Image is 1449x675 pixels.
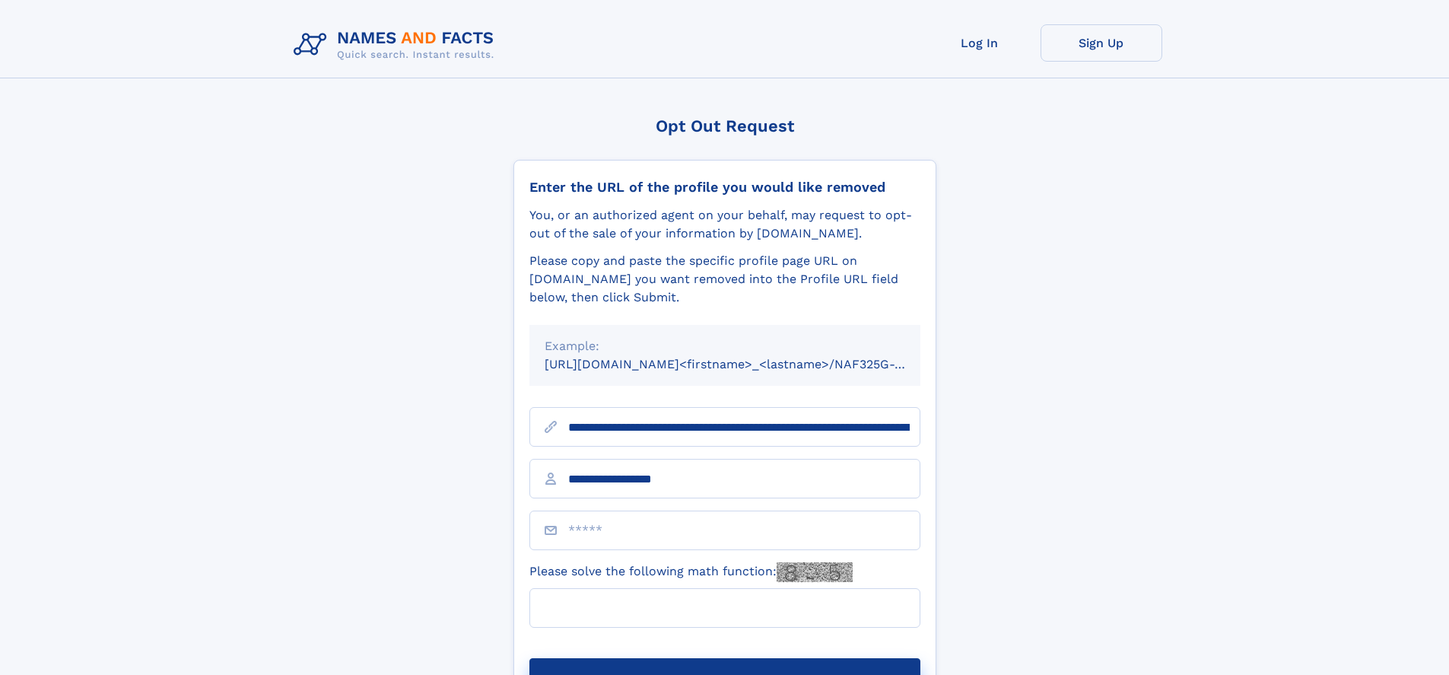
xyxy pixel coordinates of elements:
[529,252,920,307] div: Please copy and paste the specific profile page URL on [DOMAIN_NAME] you want removed into the Pr...
[545,357,949,371] small: [URL][DOMAIN_NAME]<firstname>_<lastname>/NAF325G-xxxxxxxx
[529,179,920,196] div: Enter the URL of the profile you would like removed
[545,337,905,355] div: Example:
[919,24,1041,62] a: Log In
[1041,24,1162,62] a: Sign Up
[288,24,507,65] img: Logo Names and Facts
[529,562,853,582] label: Please solve the following math function:
[513,116,936,135] div: Opt Out Request
[529,206,920,243] div: You, or an authorized agent on your behalf, may request to opt-out of the sale of your informatio...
